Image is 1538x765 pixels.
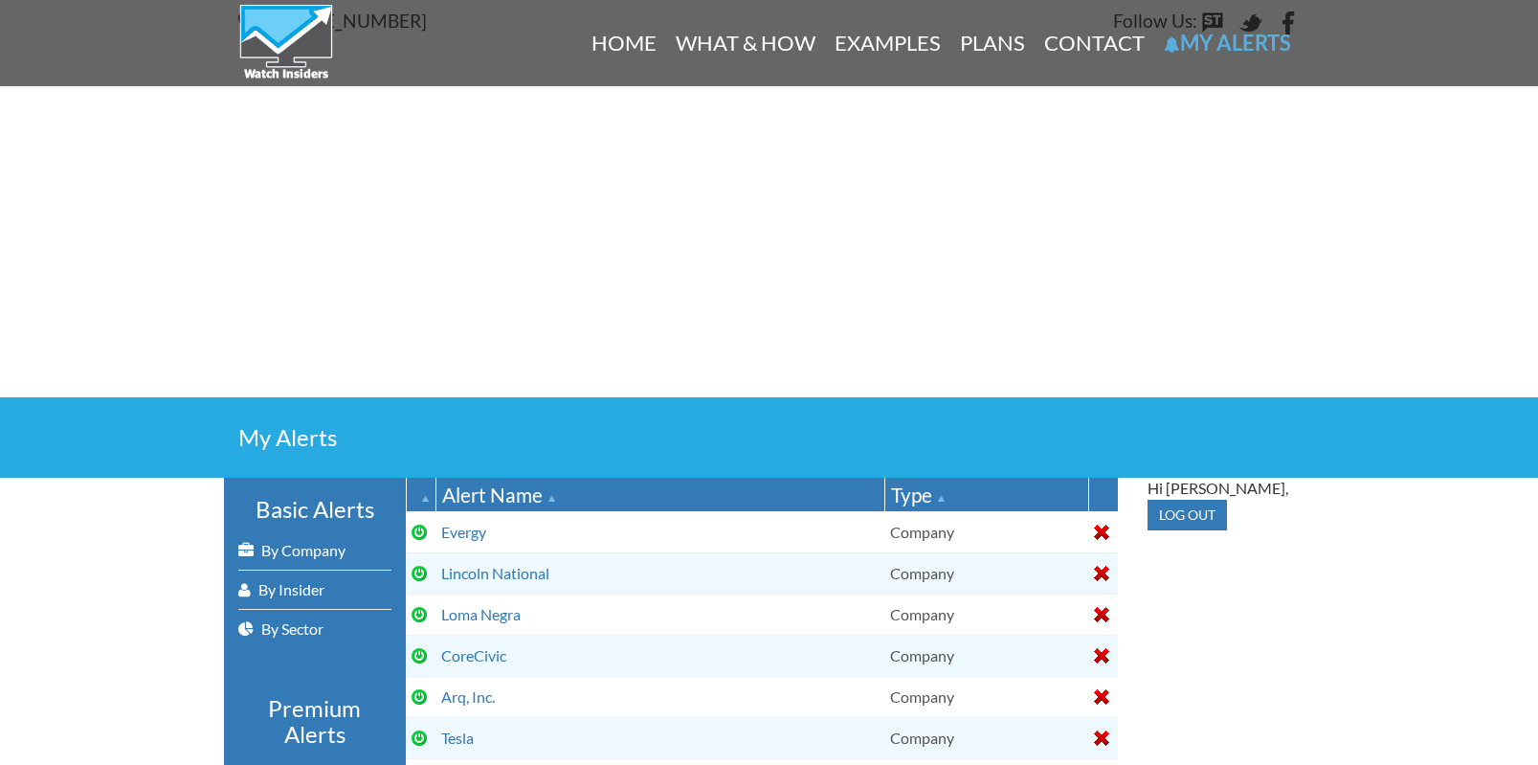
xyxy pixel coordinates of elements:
[884,717,1088,758] td: Company
[238,426,1301,449] h2: My Alerts
[884,676,1088,717] td: Company
[441,564,549,582] a: Lincoln National
[441,605,521,623] a: Loma Negra
[891,481,1082,508] div: Type
[884,552,1088,594] td: Company
[884,511,1088,552] td: Company
[238,531,391,570] a: By Company
[238,571,391,609] a: By Insider
[238,696,391,747] h3: Premium Alerts
[884,635,1088,676] td: Company
[238,497,391,522] h3: Basic Alerts
[442,481,879,508] div: Alert Name
[1088,478,1118,512] th: : No sort applied, activate to apply an ascending sort
[1148,478,1301,500] div: Hi [PERSON_NAME],
[195,129,1344,397] iframe: Advertisement
[441,523,486,541] a: Evergy
[435,478,884,512] th: Alert Name: Ascending sort applied, activate to apply a descending sort
[884,478,1088,512] th: Type: Ascending sort applied, activate to apply a descending sort
[406,478,435,512] th: : Ascending sort applied, activate to apply a descending sort
[441,646,506,664] a: CoreCivic
[441,729,474,747] a: Tesla
[884,594,1088,635] td: Company
[238,610,391,648] a: By Sector
[1148,500,1227,530] input: Log out
[441,687,495,706] a: Arq, Inc.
